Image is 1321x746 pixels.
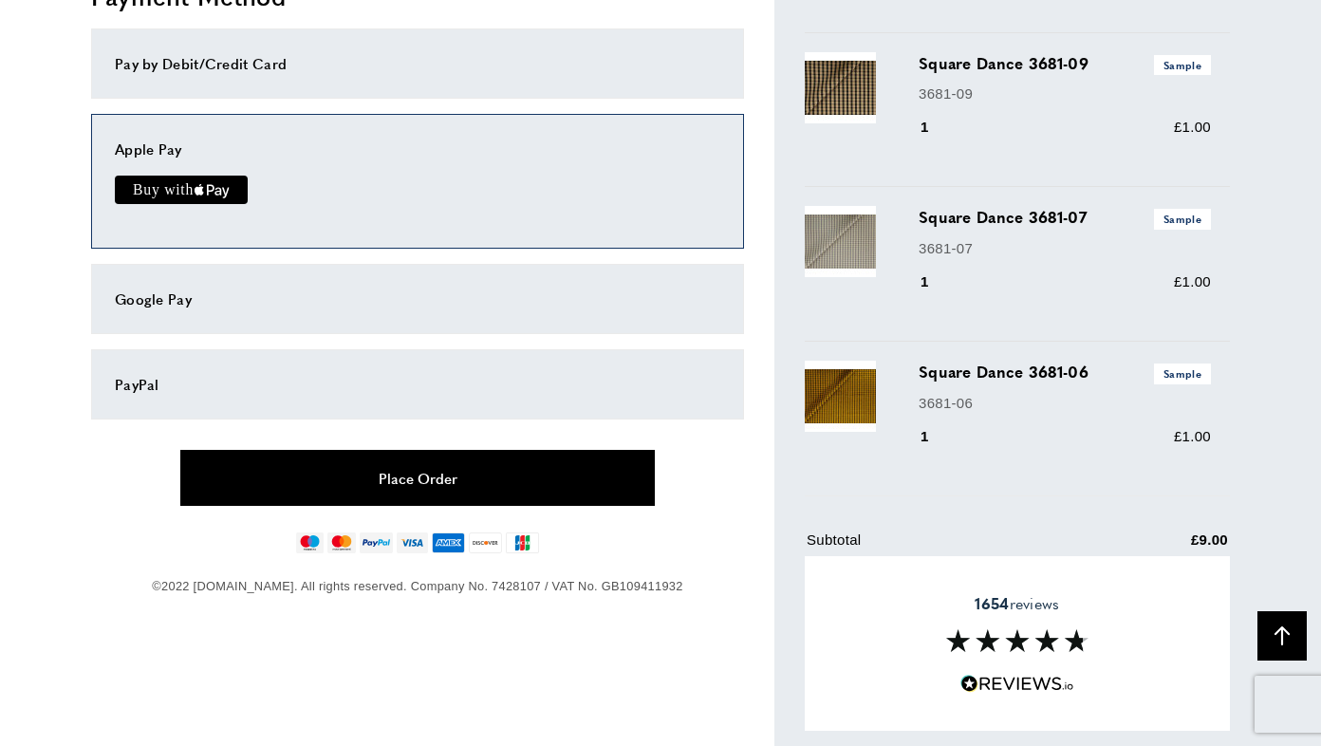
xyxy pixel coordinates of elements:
img: Square Dance 3681-06 [805,361,876,432]
h3: Square Dance 3681-09 [919,52,1211,75]
img: discover [469,532,502,553]
h3: Square Dance 3681-06 [919,361,1211,383]
img: Square Dance 3681-07 [805,206,876,277]
div: PayPal [115,373,720,396]
h3: Square Dance 3681-07 [919,206,1211,229]
p: 3681-09 [919,83,1211,105]
strong: 1654 [975,592,1009,614]
img: visa [397,532,428,553]
img: Reviews.io 5 stars [960,675,1074,693]
img: paypal [360,532,393,553]
span: reviews [975,594,1059,613]
div: Apple Pay [115,138,720,160]
span: Sample [1154,209,1211,229]
div: Pay by Debit/Credit Card [115,52,720,75]
span: ©2022 [DOMAIN_NAME]. All rights reserved. Company No. 7428107 / VAT No. GB109411932 [152,579,682,593]
span: Sample [1154,55,1211,75]
span: £1.00 [1174,428,1211,444]
div: 1 [919,270,956,293]
div: 1 [919,116,956,139]
img: mastercard [327,532,355,553]
td: Subtotal [807,529,1077,566]
img: Reviews section [946,629,1088,652]
td: £9.00 [1079,529,1228,566]
div: 1 [919,425,956,448]
p: 3681-06 [919,392,1211,415]
p: 3681-07 [919,237,1211,260]
button: Place Order [180,450,655,506]
img: american-express [432,532,465,553]
img: maestro [296,532,324,553]
div: Google Pay [115,288,720,310]
span: £1.00 [1174,273,1211,289]
img: Square Dance 3681-09 [805,52,876,123]
img: jcb [506,532,539,553]
span: £1.00 [1174,119,1211,135]
span: Sample [1154,364,1211,383]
